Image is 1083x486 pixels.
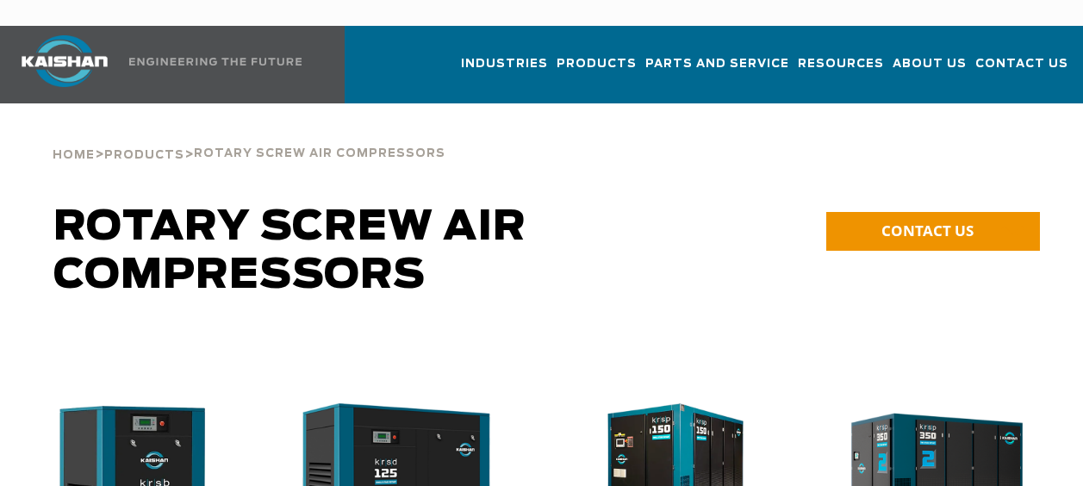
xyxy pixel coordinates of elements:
a: About Us [893,41,967,100]
a: CONTACT US [826,212,1040,251]
a: Products [104,146,184,162]
span: CONTACT US [881,221,974,240]
span: Products [104,150,184,161]
span: Rotary Screw Air Compressors [194,148,445,159]
span: Contact Us [975,54,1068,74]
span: Rotary Screw Air Compressors [53,207,526,296]
a: Parts and Service [645,41,789,100]
span: Industries [461,54,548,74]
img: Engineering the future [129,58,302,65]
div: > > [53,103,445,169]
a: Industries [461,41,548,100]
span: About Us [893,54,967,74]
a: Home [53,146,95,162]
span: Parts and Service [645,54,789,74]
a: Products [557,41,637,100]
a: Resources [798,41,884,100]
span: Resources [798,54,884,74]
span: Home [53,150,95,161]
span: Products [557,54,637,74]
a: Contact Us [975,41,1068,100]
